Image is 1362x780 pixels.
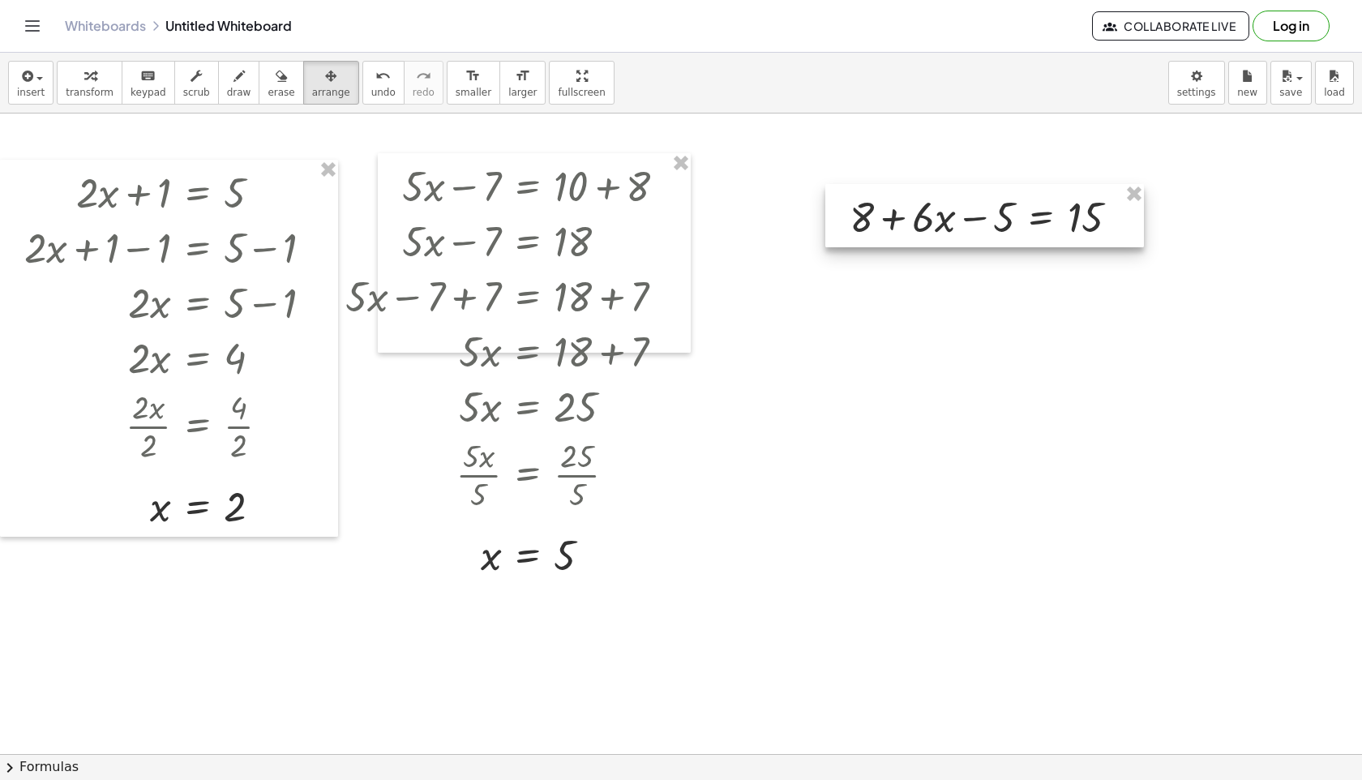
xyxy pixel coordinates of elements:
button: undoundo [362,61,405,105]
button: Toggle navigation [19,13,45,39]
button: keyboardkeypad [122,61,175,105]
span: load [1324,87,1345,98]
span: arrange [312,87,350,98]
button: insert [8,61,54,105]
button: format_sizesmaller [447,61,500,105]
button: load [1315,61,1354,105]
span: larger [508,87,537,98]
span: fullscreen [558,87,605,98]
button: redoredo [404,61,443,105]
i: keyboard [140,66,156,86]
button: settings [1168,61,1225,105]
i: undo [375,66,391,86]
span: keypad [131,87,166,98]
span: draw [227,87,251,98]
span: erase [268,87,294,98]
span: settings [1177,87,1216,98]
button: fullscreen [549,61,614,105]
button: transform [57,61,122,105]
i: format_size [465,66,481,86]
span: save [1279,87,1302,98]
button: draw [218,61,260,105]
span: insert [17,87,45,98]
button: arrange [303,61,359,105]
span: transform [66,87,113,98]
span: Collaborate Live [1106,19,1236,33]
a: Whiteboards [65,18,146,34]
i: format_size [515,66,530,86]
button: new [1228,61,1267,105]
button: scrub [174,61,219,105]
button: format_sizelarger [499,61,546,105]
button: save [1270,61,1312,105]
button: Log in [1253,11,1330,41]
button: Collaborate Live [1092,11,1249,41]
span: new [1237,87,1257,98]
button: erase [259,61,303,105]
i: redo [416,66,431,86]
span: redo [413,87,435,98]
span: smaller [456,87,491,98]
span: undo [371,87,396,98]
span: scrub [183,87,210,98]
